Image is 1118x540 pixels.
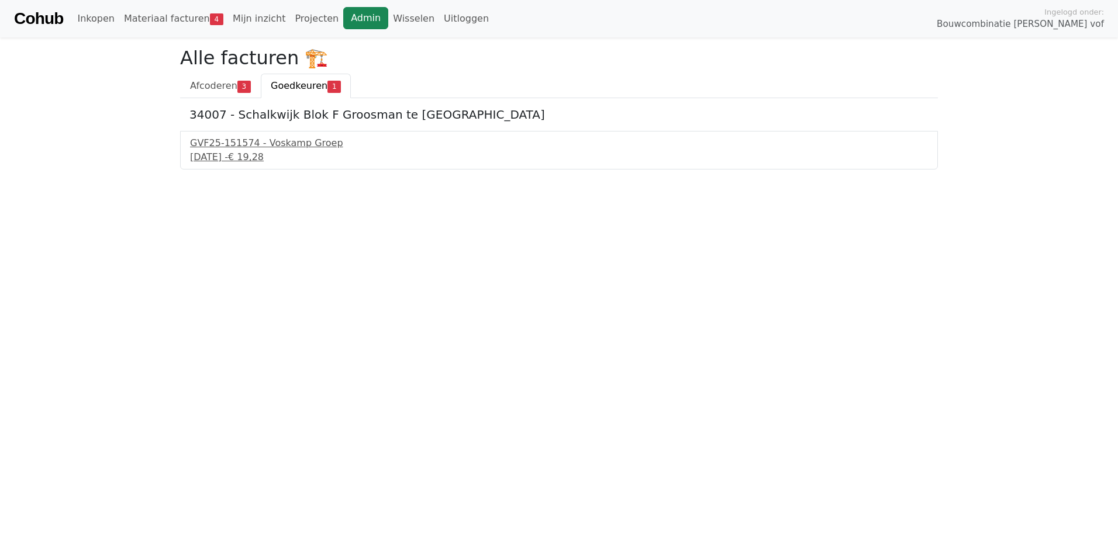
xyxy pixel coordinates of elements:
a: Cohub [14,5,63,33]
span: 1 [327,81,341,92]
span: Goedkeuren [271,80,327,91]
a: Inkopen [73,7,119,30]
a: GVF25-151574 - Voskamp Groep[DATE] -€ 19,28 [190,136,928,164]
div: [DATE] - [190,150,928,164]
span: 3 [237,81,251,92]
h2: Alle facturen 🏗️ [180,47,938,69]
a: Materiaal facturen4 [119,7,228,30]
div: GVF25-151574 - Voskamp Groep [190,136,928,150]
span: Ingelogd onder: [1044,6,1104,18]
a: Mijn inzicht [228,7,291,30]
span: Bouwcombinatie [PERSON_NAME] vof [937,18,1104,31]
a: Projecten [290,7,343,30]
span: € 19,28 [228,151,264,162]
a: Wisselen [388,7,439,30]
a: Goedkeuren1 [261,74,351,98]
a: Admin [343,7,388,29]
span: Afcoderen [190,80,237,91]
h5: 34007 - Schalkwijk Blok F Groosman te [GEOGRAPHIC_DATA] [189,108,929,122]
span: 4 [210,13,223,25]
a: Afcoderen3 [180,74,261,98]
a: Uitloggen [439,7,494,30]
